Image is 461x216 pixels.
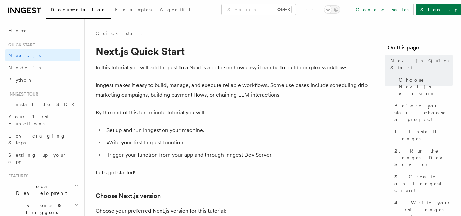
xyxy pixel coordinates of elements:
[8,114,49,126] span: Your first Functions
[390,57,453,71] span: Next.js Quick Start
[392,171,453,197] a: 3. Create an Inngest client
[5,202,74,216] span: Events & Triggers
[96,191,161,201] a: Choose Next.js version
[5,173,28,179] span: Features
[104,138,369,147] li: Write your first Inngest function.
[111,2,156,18] a: Examples
[5,25,80,37] a: Home
[5,49,80,61] a: Next.js
[392,126,453,145] a: 1. Install Inngest
[96,81,369,100] p: Inngest makes it easy to build, manage, and execute reliable workflows. Some use cases include sc...
[394,147,453,168] span: 2. Run the Inngest Dev Server
[8,152,67,164] span: Setting up your app
[8,133,66,145] span: Leveraging Steps
[5,98,80,111] a: Install the SDK
[392,100,453,126] a: Before you start: choose a project
[5,61,80,74] a: Node.js
[104,126,369,135] li: Set up and run Inngest on your machine.
[399,76,453,97] span: Choose Next.js version
[8,77,33,83] span: Python
[8,102,79,107] span: Install the SDK
[388,44,453,55] h4: On this page
[394,128,453,142] span: 1. Install Inngest
[388,55,453,74] a: Next.js Quick Start
[394,102,453,123] span: Before you start: choose a project
[222,4,296,15] button: Search...Ctrl+K
[8,27,27,34] span: Home
[324,5,340,14] button: Toggle dark mode
[5,91,38,97] span: Inngest tour
[115,7,152,12] span: Examples
[351,4,414,15] a: Contact sales
[5,74,80,86] a: Python
[8,65,41,70] span: Node.js
[394,173,453,194] span: 3. Create an Inngest client
[96,63,369,72] p: In this tutorial you will add Inngest to a Next.js app to see how easy it can be to build complex...
[104,150,369,160] li: Trigger your function from your app and through Inngest Dev Server.
[396,74,453,100] a: Choose Next.js version
[96,168,369,177] p: Let's get started!
[96,206,369,216] p: Choose your preferred Next.js version for this tutorial:
[5,130,80,149] a: Leveraging Steps
[96,45,369,57] h1: Next.js Quick Start
[8,53,41,58] span: Next.js
[156,2,200,18] a: AgentKit
[5,180,80,199] button: Local Development
[5,149,80,168] a: Setting up your app
[96,30,142,37] a: Quick start
[160,7,196,12] span: AgentKit
[392,145,453,171] a: 2. Run the Inngest Dev Server
[51,7,107,12] span: Documentation
[276,6,291,13] kbd: Ctrl+K
[46,2,111,19] a: Documentation
[5,42,35,48] span: Quick start
[5,183,74,197] span: Local Development
[5,111,80,130] a: Your first Functions
[96,108,369,117] p: By the end of this ten-minute tutorial you will:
